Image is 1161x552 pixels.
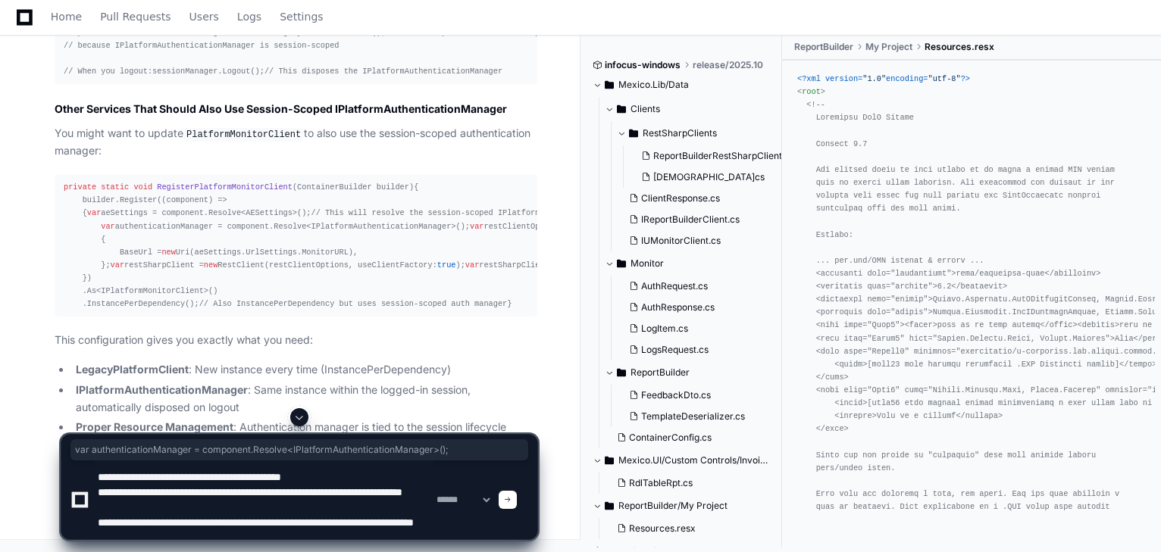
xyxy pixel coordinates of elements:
span: Home [51,12,82,21]
span: ReportBuilder [631,366,690,379]
span: // But both platformClient1 and platformClient2 will share the SAME IPlatformAuthenticationManage... [386,28,885,37]
button: RestSharpClients [617,121,795,145]
span: var [64,28,77,37]
button: Monitor [605,251,783,276]
span: "utf-8" [928,74,961,83]
span: Users [189,12,219,21]
span: [DEMOGRAPHIC_DATA]cs [653,171,765,183]
span: IUMonitorClient.cs [641,235,721,247]
span: Clients [631,103,660,115]
strong: IPlatformAuthenticationManager [76,383,248,396]
button: Clients [605,97,783,121]
span: IReportBuilderClient.cs [641,214,740,226]
li: : Same instance within the logged-in session, automatically disposed on logout [71,382,537,416]
span: Pull Requests [100,12,171,21]
strong: LegacyPlatformClient [76,363,189,376]
button: IReportBuilderClient.cs [623,209,786,230]
span: Resources.resx [925,41,994,53]
button: [DEMOGRAPHIC_DATA]cs [635,167,794,188]
svg: Directory [605,76,614,94]
span: Monitor [631,257,664,270]
span: new [161,248,175,257]
span: Logs [237,12,261,21]
p: You might want to update to also use the session-scoped authentication manager: [55,125,537,160]
span: var [111,260,124,270]
span: static [101,182,129,192]
li: : New instance every time (InstancePerDependency) [71,361,537,379]
span: LogsRequest.cs [641,344,709,356]
span: ClientResponse.cs [641,192,720,204]
span: var authenticationManager = component.Resolve<IPlatformAuthenticationManager>(); [75,444,524,456]
button: AuthResponse.cs [623,297,774,318]
span: Settings [280,12,323,21]
span: // This will resolve the session-scoped IPlatformAuthenticationManager [311,208,638,217]
span: new [204,260,217,270]
span: FeedbackDto.cs [641,389,711,401]
svg: Directory [629,124,638,142]
span: "1.0" [862,74,886,83]
button: LogsRequest.cs [623,339,774,360]
svg: Directory [617,100,626,118]
span: ReportBuilder [794,41,853,53]
span: AuthRequest.cs [641,280,708,292]
button: FeedbackDto.cs [623,385,774,406]
span: AuthResponse.cs [641,301,715,313]
span: < > [797,87,825,96]
span: true [437,260,456,270]
span: RestSharpClients [643,127,717,139]
button: ReportBuilder [605,360,783,385]
span: root [802,87,821,96]
span: // This disposes the IPlatformAuthenticationManager [264,67,502,76]
span: var [87,208,101,217]
button: Mexico.Lib/Data [593,73,771,97]
span: ContainerBuilder builder [297,182,409,192]
span: // because IPlatformAuthenticationManager is session-scoped [64,41,339,50]
button: IUMonitorClient.cs [623,230,786,251]
span: var [465,260,479,270]
span: My Project [865,41,912,53]
button: ClientResponse.cs [623,188,786,209]
div: { builder.Register((component) => { aeSettings = component.Resolve<AESettings>(); authenticationM... [64,181,528,310]
span: Mexico.Lib/Data [618,79,689,91]
span: private [64,182,96,192]
button: AuthRequest.cs [623,276,774,297]
button: LogItem.cs [623,318,774,339]
p: This configuration gives you exactly what you need: [55,332,537,349]
span: void [133,182,152,192]
svg: Directory [617,363,626,382]
span: var [101,222,114,231]
button: TemplateDeserializer.cs [623,406,774,427]
span: <?xml version= encoding= ?> [797,74,970,83]
span: var [470,222,483,231]
code: PlatformMonitorClient [183,128,304,142]
span: // When you logout: [64,67,152,76]
h2: Other Services That Should Also Use Session-Scoped IPlatformAuthenticationManager [55,101,537,117]
span: ( ) [64,182,414,192]
span: LogItem.cs [641,323,688,335]
button: ReportBuilderRestSharpClient.cs [635,145,794,167]
span: infocus-windows [605,59,681,71]
svg: Directory [617,254,626,273]
span: ReportBuilderRestSharpClient.cs [653,150,794,162]
span: release/2025.10 [693,59,763,71]
span: RegisterPlatformMonitorClient [157,182,293,192]
span: // Also InstancePerDependency but uses session-scoped auth manager [199,299,508,308]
